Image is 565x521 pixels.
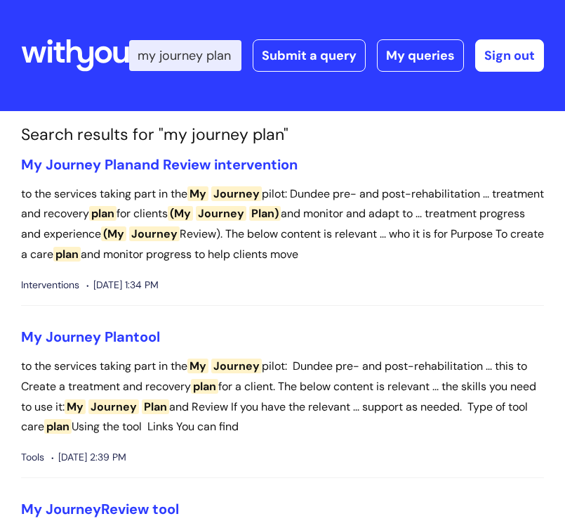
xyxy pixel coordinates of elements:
div: | - [129,39,544,72]
input: Search [129,40,241,71]
span: Journey [46,328,101,346]
a: Submit a query [253,39,366,72]
span: My [21,500,42,518]
h1: Search results for "my journey plan" [21,125,544,145]
a: My Journey Plantool [21,328,160,346]
span: Plan) [249,206,281,221]
span: My [21,155,42,174]
span: Interventions [21,276,79,294]
span: My [187,186,208,201]
span: [DATE] 2:39 PM [51,449,126,466]
span: Journey [211,186,262,201]
span: plan [89,206,117,221]
span: Plan [142,399,169,414]
p: to the services taking part in the pilot: Dundee pre- and post-rehabilitation ... this to Create ... [21,356,544,437]
span: Journey [211,359,262,373]
span: [DATE] 1:34 PM [86,276,159,294]
span: Tools [21,449,44,466]
span: Journey [46,500,101,518]
span: plan [191,379,218,394]
span: Journey [196,206,246,221]
span: My [65,399,86,414]
p: to the services taking part in the pilot: Dundee pre- and post-rehabilitation ... treatment and r... [21,184,544,265]
a: My queries [377,39,464,72]
span: (My [101,226,126,241]
a: My Journey Planand Review intervention [21,155,298,174]
span: Journey [88,399,139,414]
span: (My [168,206,193,221]
a: My JourneyReview tool [21,500,179,518]
span: Plan [105,328,133,346]
span: My [21,328,42,346]
span: Journey [46,155,101,174]
a: Sign out [475,39,544,72]
span: My [187,359,208,373]
span: plan [44,419,72,434]
span: Journey [129,226,180,241]
span: plan [53,247,81,262]
span: Plan [105,155,133,174]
